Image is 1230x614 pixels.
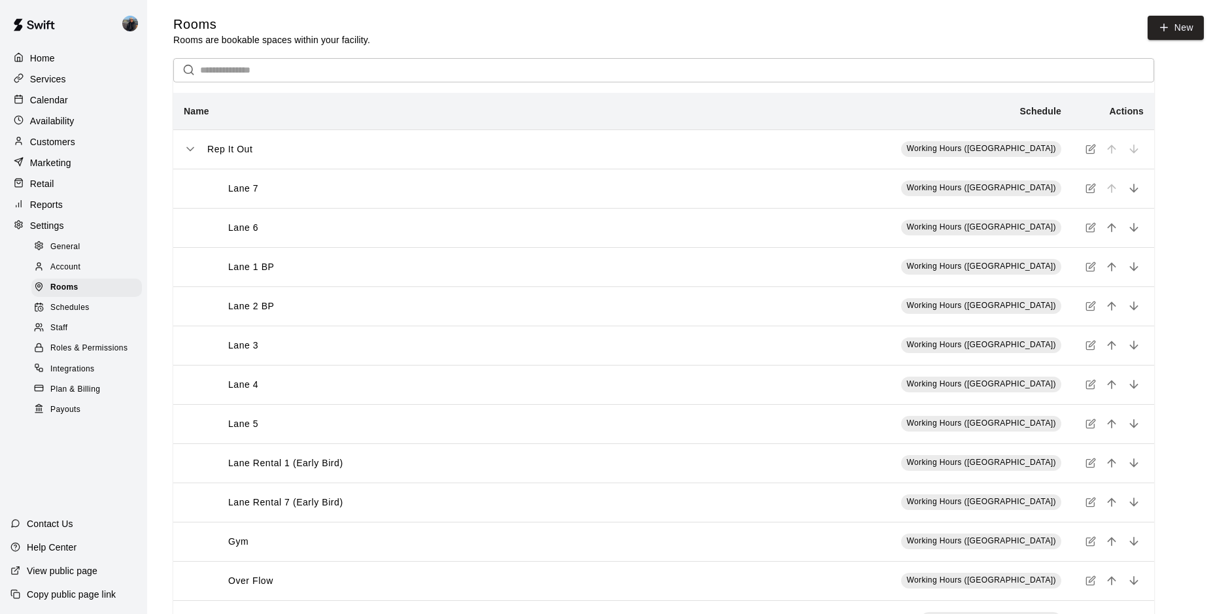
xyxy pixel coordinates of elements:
button: move item up [1102,453,1121,473]
p: Reports [30,198,63,211]
button: move item down [1124,571,1144,590]
div: Customers [10,132,137,152]
p: Settings [30,219,64,232]
button: move item up [1102,571,1121,590]
p: Lane 1 BP [228,260,274,274]
span: Schedules [50,301,90,315]
div: Rooms [31,279,142,297]
p: Lane 7 [228,182,258,196]
p: Help Center [27,541,77,554]
p: Rep It Out [207,143,252,156]
a: Retail [10,174,137,194]
a: Payouts [31,400,147,420]
p: Copy public page link [27,588,116,601]
a: Account [31,257,147,277]
a: Roles & Permissions [31,339,147,359]
span: Working Hours ([GEOGRAPHIC_DATA]) [906,379,1056,388]
div: Plan & Billing [31,381,142,399]
b: Name [184,106,209,116]
p: Calendar [30,94,68,107]
p: Lane Rental 7 (Early Bird) [228,496,343,509]
span: Working Hours ([GEOGRAPHIC_DATA]) [906,301,1056,310]
button: move item down [1124,218,1144,237]
div: Marketing [10,153,137,173]
div: Schedules [31,299,142,317]
div: Roles & Permissions [31,339,142,358]
a: Home [10,48,137,68]
span: Working Hours ([GEOGRAPHIC_DATA]) [906,183,1056,192]
span: Plan & Billing [50,383,100,396]
p: Availability [30,114,75,128]
a: New [1148,16,1204,40]
span: Working Hours ([GEOGRAPHIC_DATA]) [906,418,1056,428]
div: Staff [31,319,142,337]
div: Integrations [31,360,142,379]
a: Calendar [10,90,137,110]
p: Rooms are bookable spaces within your facility. [173,33,370,46]
a: General [31,237,147,257]
span: Payouts [50,403,80,417]
button: move item down [1124,453,1144,473]
a: Plan & Billing [31,379,147,400]
a: Reports [10,195,137,214]
button: move item up [1102,492,1121,512]
b: Schedule [1020,106,1061,116]
span: Rooms [50,281,78,294]
p: Lane 4 [228,378,258,392]
a: Schedules [31,298,147,318]
span: Staff [50,322,67,335]
p: Home [30,52,55,65]
button: move item up [1102,218,1121,237]
a: Availability [10,111,137,131]
p: View public page [27,564,97,577]
p: Services [30,73,66,86]
span: Roles & Permissions [50,342,128,355]
span: Integrations [50,363,95,376]
p: Retail [30,177,54,190]
span: Working Hours ([GEOGRAPHIC_DATA]) [906,340,1056,349]
a: Rooms [31,278,147,298]
button: move item down [1124,335,1144,355]
button: move item down [1124,296,1144,316]
button: move item up [1102,335,1121,355]
p: Customers [30,135,75,148]
button: move item down [1124,375,1144,394]
button: move item down [1124,414,1144,434]
a: Staff [31,318,147,339]
button: move item down [1124,492,1144,512]
span: Working Hours ([GEOGRAPHIC_DATA]) [906,497,1056,506]
button: move item down [1124,532,1144,551]
span: Working Hours ([GEOGRAPHIC_DATA]) [906,458,1056,467]
div: Account [31,258,142,277]
img: Coach Cruz [122,16,138,31]
h5: Rooms [173,16,370,33]
p: Lane 6 [228,221,258,235]
button: move item up [1102,257,1121,277]
div: Payouts [31,401,142,419]
p: Lane 3 [228,339,258,352]
span: General [50,241,80,254]
button: move item up [1102,414,1121,434]
a: Settings [10,216,137,235]
button: move item down [1124,179,1144,198]
button: move item down [1124,257,1144,277]
div: Coach Cruz [120,10,147,37]
a: Services [10,69,137,89]
span: Account [50,261,80,274]
span: Working Hours ([GEOGRAPHIC_DATA]) [906,536,1056,545]
p: Lane Rental 1 (Early Bird) [228,456,343,470]
p: Lane 2 BP [228,299,274,313]
p: Marketing [30,156,71,169]
span: Working Hours ([GEOGRAPHIC_DATA]) [906,575,1056,585]
b: Actions [1110,106,1144,116]
span: Working Hours ([GEOGRAPHIC_DATA]) [906,144,1056,153]
p: Contact Us [27,517,73,530]
p: Over Flow [228,574,273,588]
span: Working Hours ([GEOGRAPHIC_DATA]) [906,262,1056,271]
